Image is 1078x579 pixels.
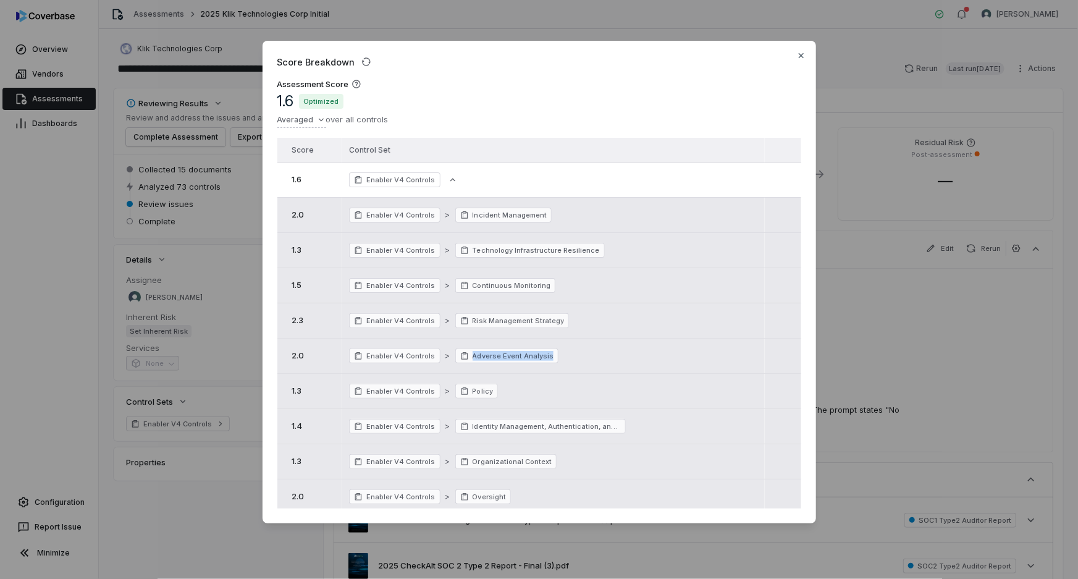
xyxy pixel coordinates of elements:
[366,281,436,290] span: Enabler V4 Controls
[445,420,450,433] span: >
[277,138,342,163] th: Score
[473,281,551,290] span: Continuous Monitoring
[366,492,436,502] span: Enabler V4 Controls
[445,350,450,362] span: >
[292,386,302,395] span: 1.3
[473,245,600,255] span: Technology Infrastructure Resilience
[342,138,765,163] th: Control Set
[366,245,436,255] span: Enabler V4 Controls
[292,209,305,219] span: 2.0
[277,78,349,90] h3: Assessment Score
[473,351,554,361] span: Adverse Event Analysis
[292,315,304,325] span: 2.3
[445,385,450,397] span: >
[366,175,436,185] span: Enabler V4 Controls
[473,210,547,220] span: Incident Management
[366,457,436,467] span: Enabler V4 Controls
[299,94,343,109] span: Optimized
[366,421,436,431] span: Enabler V4 Controls
[277,113,389,128] div: over all controls
[445,491,450,503] span: >
[366,351,436,361] span: Enabler V4 Controls
[292,421,303,431] span: 1.4
[366,316,436,326] span: Enabler V4 Controls
[292,280,302,290] span: 1.5
[366,210,436,220] span: Enabler V4 Controls
[292,350,305,360] span: 2.0
[445,279,450,292] span: >
[445,455,450,468] span: >
[473,492,506,502] span: Oversight
[473,386,493,396] span: Policy
[473,457,552,467] span: Organizational Context
[473,316,565,326] span: Risk Management Strategy
[366,386,436,396] span: Enabler V4 Controls
[445,209,450,221] span: >
[445,315,450,327] span: >
[473,421,621,431] span: Identity Management, Authentication, and Access Control
[292,245,302,255] span: 1.3
[292,491,305,501] span: 2.0
[277,56,355,69] span: Score Breakdown
[445,244,450,256] span: >
[292,456,302,466] span: 1.3
[277,92,294,111] span: 1.6
[292,174,302,184] span: 1.6
[277,113,326,128] button: Averaged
